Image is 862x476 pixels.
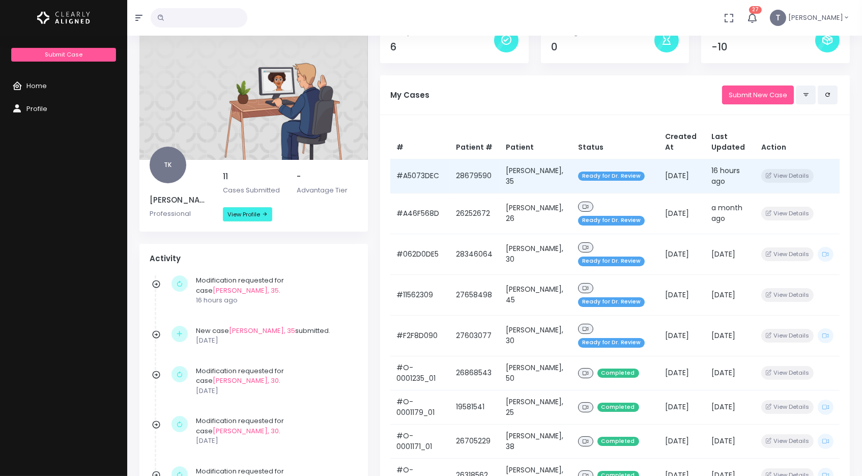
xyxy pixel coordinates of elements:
td: [DATE] [659,274,705,315]
p: 16 hours ago [196,295,353,305]
td: [DATE] [659,356,705,390]
div: Modification requested for case . [196,275,353,305]
td: [DATE] [705,390,755,424]
button: View Details [761,400,814,414]
button: View Details [761,288,814,302]
td: #F2F8D090 [390,315,449,356]
span: Ready for Dr. Review [578,257,645,266]
img: Logo Horizontal [37,7,90,29]
span: Ready for Dr. Review [578,297,645,307]
h5: [PERSON_NAME] [150,195,211,205]
a: Submit New Case [722,86,794,104]
h4: -10 [711,41,815,53]
button: View Details [761,207,814,220]
span: Ready for Dr. Review [578,338,645,348]
th: Patient [500,125,572,159]
span: Completed [597,437,639,446]
a: View Profile [223,207,272,221]
th: Patient # [450,125,500,159]
button: View Details [761,329,814,343]
td: [PERSON_NAME], 26 [500,193,572,234]
h5: - [297,172,358,181]
td: #O-0001171_01 [390,424,449,458]
th: Last Updated [705,125,755,159]
span: Completed [597,403,639,412]
td: #O-0001179_01 [390,390,449,424]
h4: Activity [150,254,358,263]
p: Advantage Tier [297,185,358,195]
p: [DATE] [196,436,353,446]
td: 27603077 [450,315,500,356]
span: Ready for Dr. Review [578,216,645,226]
td: #A5073DEC [390,159,449,193]
td: 27658498 [450,274,500,315]
h5: 11 [223,172,284,181]
td: 28679590 [450,159,500,193]
span: [PERSON_NAME] [788,13,843,23]
span: TK [150,147,186,183]
td: [DATE] [705,424,755,458]
td: 26868543 [450,356,500,390]
td: #O-0001235_01 [390,356,449,390]
th: # [390,125,449,159]
td: a month ago [705,193,755,234]
span: Completed [597,369,639,378]
td: #A46F568D [390,193,449,234]
td: 16 hours ago [705,159,755,193]
td: [DATE] [659,159,705,193]
a: [PERSON_NAME], 30 [213,376,279,385]
td: [PERSON_NAME], 25 [500,390,572,424]
h4: 6 [390,41,494,53]
td: 26705229 [450,424,500,458]
td: [PERSON_NAME], 45 [500,274,572,315]
div: Modification requested for case . [196,366,353,396]
td: [DATE] [705,274,755,315]
td: [DATE] [659,424,705,458]
th: Created At [659,125,705,159]
p: [DATE] [196,386,353,396]
td: [DATE] [659,193,705,234]
button: View Details [761,366,814,380]
a: Submit Case [11,48,116,62]
td: 19581541 [450,390,500,424]
td: [DATE] [659,390,705,424]
span: T [770,10,786,26]
th: Status [572,125,659,159]
a: [PERSON_NAME], 35 [213,286,279,295]
h4: 0 [551,41,655,53]
button: View Details [761,169,814,183]
td: [PERSON_NAME], 30 [500,315,572,356]
td: [DATE] [659,315,705,356]
td: [DATE] [705,234,755,274]
button: View Details [761,247,814,261]
td: [PERSON_NAME], 30 [500,234,572,274]
p: Professional [150,209,211,219]
p: Cases Submitted [223,185,284,195]
td: #062D0DE5 [390,234,449,274]
td: [DATE] [705,315,755,356]
td: #11562309 [390,274,449,315]
span: Ready for Dr. Review [578,172,645,181]
td: [PERSON_NAME], 38 [500,424,572,458]
button: View Details [761,434,814,448]
td: [DATE] [659,234,705,274]
span: Home [26,81,47,91]
td: [DATE] [705,356,755,390]
div: New case submitted. [196,326,353,346]
p: [DATE] [196,335,353,346]
td: 26252672 [450,193,500,234]
td: 28346064 [450,234,500,274]
span: Submit Case [45,50,82,59]
span: 27 [749,6,762,14]
td: [PERSON_NAME], 50 [500,356,572,390]
h5: My Cases [390,91,722,100]
span: Profile [26,104,47,114]
th: Action [755,125,840,159]
div: Modification requested for case . [196,416,353,446]
td: [PERSON_NAME], 35 [500,159,572,193]
a: [PERSON_NAME], 35 [229,326,295,335]
a: [PERSON_NAME], 30 [213,426,279,436]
